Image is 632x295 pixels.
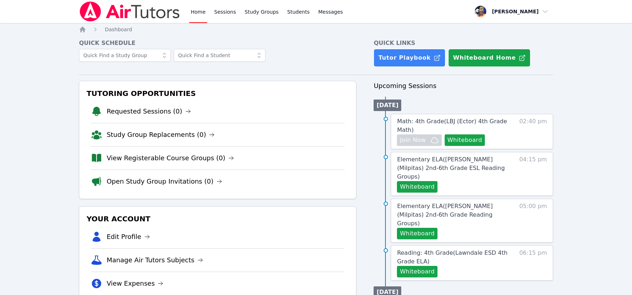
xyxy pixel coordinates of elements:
[107,130,215,140] a: Study Group Replacements (0)
[107,255,203,265] a: Manage Air Tutors Subjects
[397,249,507,265] span: Reading: 4th Grade ( Lawndale ESD 4th Grade ELA )
[374,100,401,111] li: [DATE]
[448,49,530,67] button: Whiteboard Home
[397,156,505,180] span: Elementary ELA ( [PERSON_NAME] (Milpitas) 2nd-6th Grade ESL Reading Groups )
[397,134,441,146] button: Join Now
[445,134,485,146] button: Whiteboard
[519,117,547,146] span: 02:40 pm
[174,49,266,62] input: Quick Find a Student
[107,278,163,289] a: View Expenses
[397,155,509,181] a: Elementary ELA([PERSON_NAME] (Milpitas) 2nd-6th Grade ESL Reading Groups)
[374,49,445,67] a: Tutor Playbook
[397,203,493,227] span: Elementary ELA ( [PERSON_NAME] (Milpitas) 2nd-6th Grade Reading Groups )
[397,228,437,239] button: Whiteboard
[107,176,222,186] a: Open Study Group Invitations (0)
[107,106,191,116] a: Requested Sessions (0)
[397,202,509,228] a: Elementary ELA([PERSON_NAME] (Milpitas) 2nd-6th Grade Reading Groups)
[397,118,507,133] span: Math: 4th Grade ( LBJ (Ector) 4th Grade Math )
[519,155,547,193] span: 04:15 pm
[397,266,437,277] button: Whiteboard
[519,249,547,277] span: 06:15 pm
[107,232,150,242] a: Edit Profile
[105,26,132,33] a: Dashboard
[79,1,181,22] img: Air Tutors
[519,202,547,239] span: 05:00 pm
[79,49,171,62] input: Quick Find a Study Group
[397,117,509,134] a: Math: 4th Grade(LBJ (Ector) 4th Grade Math)
[397,181,437,193] button: Whiteboard
[79,39,356,47] h4: Quick Schedule
[400,136,426,144] span: Join Now
[85,212,350,225] h3: Your Account
[374,39,553,47] h4: Quick Links
[397,249,509,266] a: Reading: 4th Grade(Lawndale ESD 4th Grade ELA)
[374,81,553,91] h3: Upcoming Sessions
[318,8,343,15] span: Messages
[85,87,350,100] h3: Tutoring Opportunities
[79,26,553,33] nav: Breadcrumb
[105,27,132,32] span: Dashboard
[107,153,234,163] a: View Registerable Course Groups (0)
